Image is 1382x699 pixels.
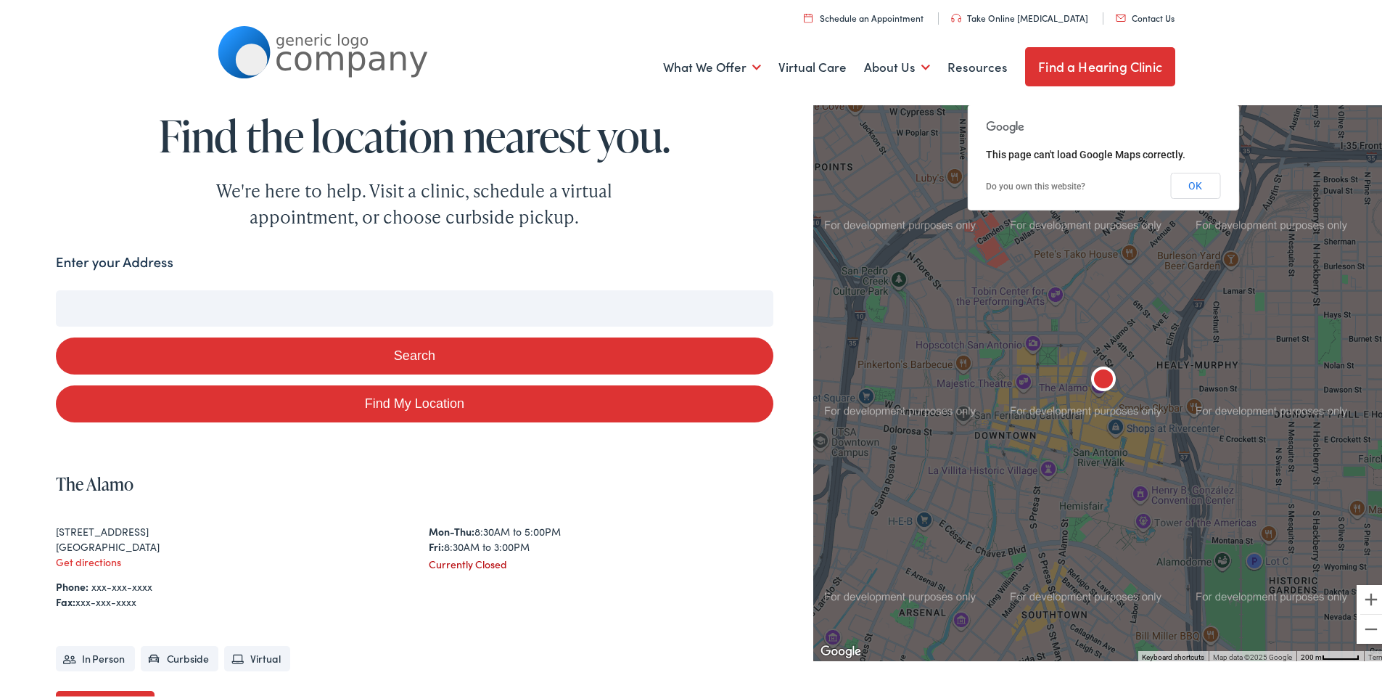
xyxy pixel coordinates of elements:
[56,643,135,669] li: In Person
[951,11,961,20] img: utility icon
[56,552,121,566] a: Get directions
[817,639,865,658] img: Google
[1025,44,1175,83] a: Find a Hearing Clinic
[1170,170,1220,196] button: OK
[56,109,773,157] h1: Find the location nearest you.
[429,554,773,569] div: Currently Closed
[951,9,1088,21] a: Take Online [MEDICAL_DATA]
[429,521,773,552] div: 8:30AM to 5:00PM 8:30AM to 3:00PM
[1116,12,1126,19] img: utility icon
[864,38,930,91] a: About Us
[804,9,924,21] a: Schedule an Appointment
[1296,648,1364,658] button: Map Scale: 200 m per 48 pixels
[56,469,133,493] a: The Alamo
[141,643,219,669] li: Curbside
[224,643,290,669] li: Virtual
[91,576,152,591] a: xxx-xxx-xxxx
[56,249,173,270] label: Enter your Address
[429,521,474,536] strong: Mon-Thu:
[56,536,400,552] div: [GEOGRAPHIC_DATA]
[986,179,1085,189] a: Do you own this website?
[56,287,773,324] input: Enter your address or zip code
[56,576,89,591] strong: Phone:
[1080,355,1127,401] div: The Alamo
[1301,650,1322,658] span: 200 m
[56,592,773,607] div: xxx-xxx-xxxx
[56,335,773,372] button: Search
[986,146,1185,158] span: This page can't load Google Maps correctly.
[663,38,761,91] a: What We Offer
[56,521,400,536] div: [STREET_ADDRESS]
[56,383,773,420] a: Find My Location
[182,175,646,227] div: We're here to help. Visit a clinic, schedule a virtual appointment, or choose curbside pickup.
[1213,650,1292,658] span: Map data ©2025 Google
[1142,650,1204,660] button: Keyboard shortcuts
[429,536,444,551] strong: Fri:
[1116,9,1175,21] a: Contact Us
[947,38,1008,91] a: Resources
[804,10,813,20] img: utility icon
[778,38,847,91] a: Virtual Care
[56,592,75,606] strong: Fax:
[817,639,865,658] a: Open this area in Google Maps (opens a new window)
